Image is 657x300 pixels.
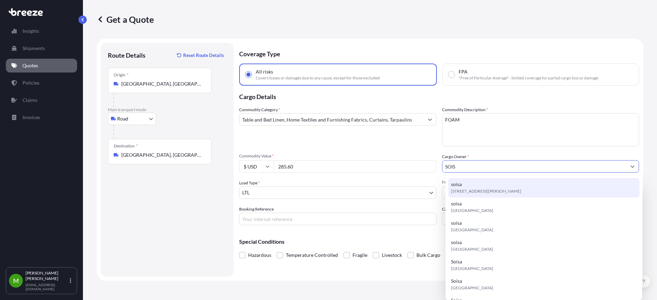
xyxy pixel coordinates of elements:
span: [GEOGRAPHIC_DATA] [451,226,493,233]
span: Commodity Value [239,153,437,159]
label: Cargo Owner [442,153,469,160]
p: Special Conditions [239,239,639,244]
span: Temperature Controlled [286,250,338,260]
span: Bulk Cargo [416,250,440,260]
span: soisa [451,239,462,246]
p: Reset Route Details [183,52,224,59]
p: Quotes [22,62,38,69]
p: [PERSON_NAME] [PERSON_NAME] [26,270,68,281]
p: Policies [22,79,39,86]
span: [GEOGRAPHIC_DATA] [451,207,493,214]
p: Route Details [108,51,146,59]
span: Soisa [451,278,462,284]
span: Soisa [451,258,462,265]
p: Shipments [22,45,45,52]
p: Get a Quote [97,14,154,25]
p: [EMAIL_ADDRESS][DOMAIN_NAME] [26,283,68,291]
input: Origin [121,80,203,87]
div: Destination [114,143,138,149]
span: Freight Cost [442,180,639,185]
button: Select transport [108,113,156,125]
label: Commodity Category [239,106,280,113]
span: [GEOGRAPHIC_DATA] [451,246,493,253]
span: "Free of Particular Average" - limited coverage for partial cargo loss or damage [459,75,598,81]
label: Commodity Description [442,106,488,113]
p: Claims [22,97,37,104]
span: LTL [242,189,250,196]
p: Main transport mode [108,107,227,113]
p: Cargo Details [239,86,639,106]
span: [GEOGRAPHIC_DATA] [451,284,493,291]
p: Invoices [22,114,40,121]
input: Full name [442,160,627,173]
span: soisa [451,220,462,226]
button: Show suggestions [626,160,639,173]
div: Origin [114,72,129,78]
input: Your internal reference [239,213,437,225]
span: Load Type [239,180,260,186]
span: soisa [451,181,462,188]
p: Insights [22,28,39,35]
input: Destination [121,152,203,158]
span: Livestock [382,250,402,260]
span: M [13,277,19,284]
span: [STREET_ADDRESS][PERSON_NAME] [451,188,521,195]
span: soisa [451,200,462,207]
label: Carrier Name [442,206,467,213]
span: [GEOGRAPHIC_DATA] [451,265,493,272]
span: Fragile [353,250,367,260]
span: FPA [459,68,468,75]
button: Show suggestions [424,113,436,126]
span: Road [117,115,128,122]
input: Enter name [442,213,639,225]
label: Booking Reference [239,206,274,213]
p: Coverage Type [239,43,639,64]
input: Select a commodity type [240,113,424,126]
span: Hazardous [248,250,271,260]
span: Covers losses or damages due to any cause, except for those excluded [256,75,380,81]
span: All risks [256,68,273,75]
input: Type amount [274,160,437,173]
